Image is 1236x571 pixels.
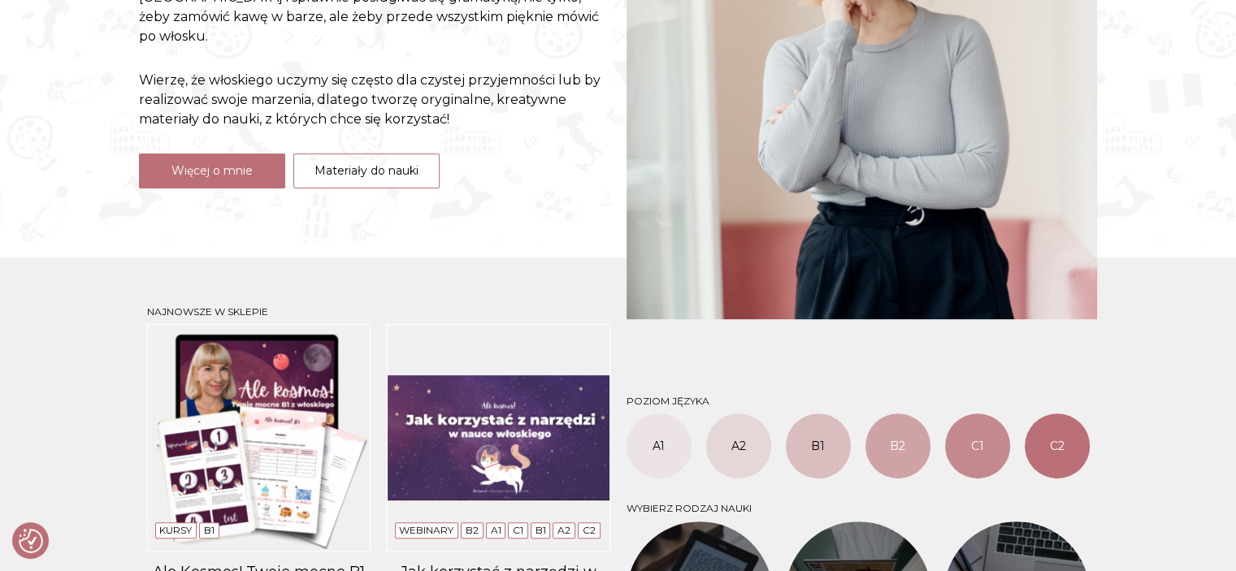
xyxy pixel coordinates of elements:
[627,396,1090,407] h3: Poziom języka
[536,524,546,536] a: B1
[147,306,610,318] h3: Najnowsze w sklepie
[627,413,692,478] a: A1
[139,71,610,129] p: Wierzę, że włoskiego uczymy się często dla czystej przyjemności lub by realizować swoje marzenia,...
[557,524,570,536] a: A2
[1025,413,1090,478] a: C2
[399,524,453,536] a: Webinary
[865,413,930,478] a: B2
[19,529,43,553] img: Revisit consent button
[466,524,479,536] a: B2
[159,524,192,536] a: Kursy
[583,524,596,536] a: C2
[293,154,440,188] a: Materiały do nauki
[490,524,501,536] a: A1
[627,503,1090,514] h3: Wybierz rodzaj nauki
[945,413,1010,478] a: C1
[204,524,215,536] a: B1
[786,413,851,478] a: B1
[706,413,771,478] a: A2
[19,529,43,553] button: Preferencje co do zgód
[513,524,523,536] a: C1
[139,154,285,188] a: Więcej o mnie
